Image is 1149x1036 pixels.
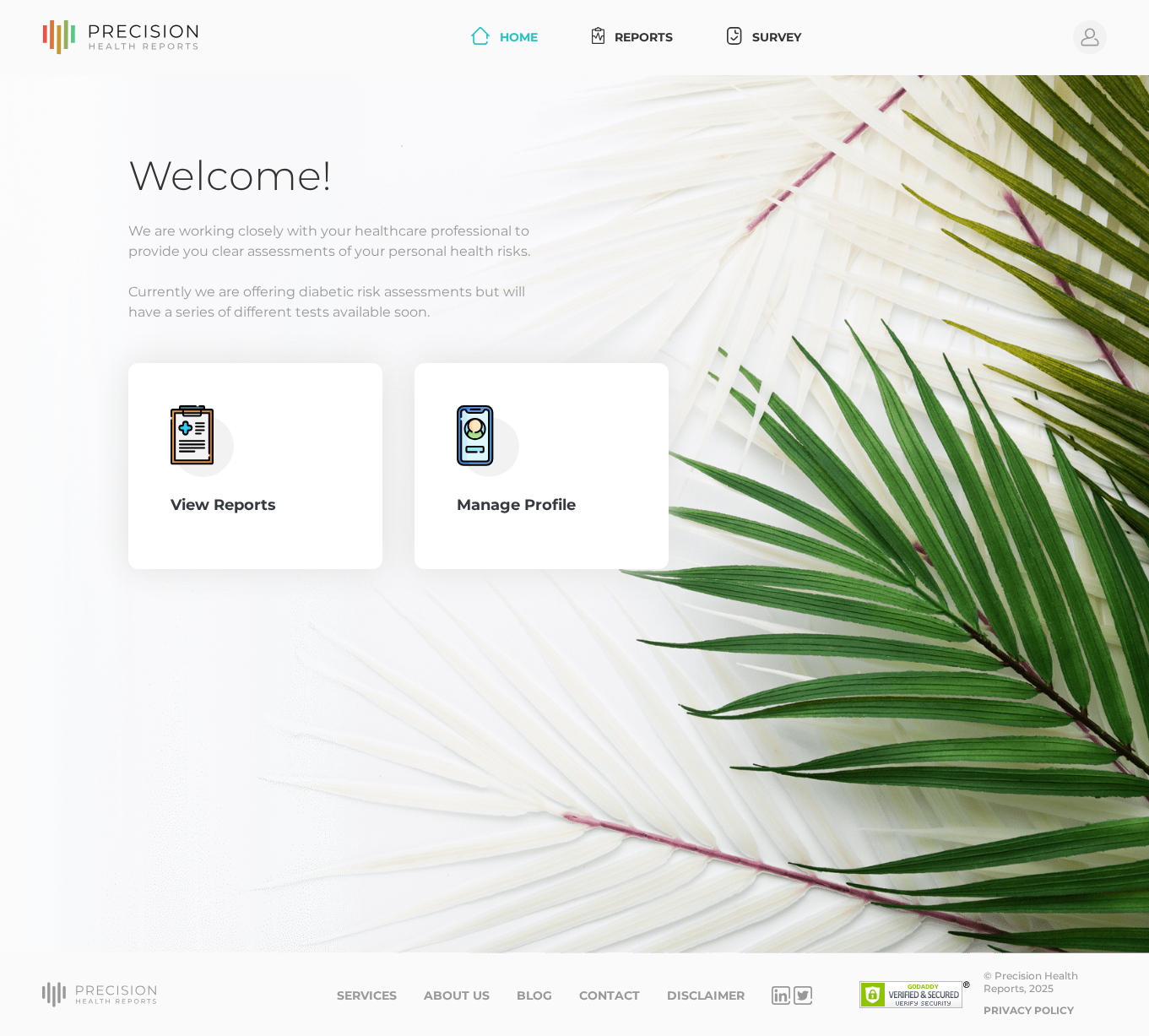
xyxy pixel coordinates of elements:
p: Currently we are offering diabetic risk assessments but will have a series of different tests ava... [128,282,1021,323]
div: © Precision Health Reports, 2025 [984,969,1107,995]
a: Blog [517,989,552,1003]
a: Home [464,22,545,53]
h1: Welcome! [128,151,1021,201]
a: Contact [579,989,640,1003]
p: We are working closely with your healthcare professional to provide you clear assessments of your... [128,221,1021,262]
a: Services [337,989,397,1003]
a: Survey [720,22,807,53]
div: Manage Profile [457,494,626,517]
a: Disclaimer [667,989,745,1003]
a: Privacy Policy [984,1004,1074,1017]
div: View Reports [171,494,340,517]
img: SSL site seal - click to verify [859,981,970,1008]
a: About Us [424,989,490,1003]
a: Reports [585,22,680,53]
